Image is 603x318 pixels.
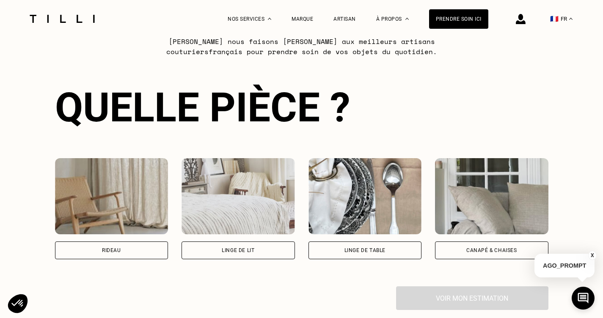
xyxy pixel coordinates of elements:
img: Tilli retouche votre Linge de lit [182,158,295,234]
div: Quelle pièce ? [55,84,548,131]
img: Tilli retouche votre Linge de table [308,158,422,234]
img: Menu déroulant à propos [405,18,409,20]
img: Tilli retouche votre Rideau [55,158,168,234]
a: Artisan [333,16,356,22]
img: Menu déroulant [268,18,271,20]
p: AGO_PROMPT [534,254,595,277]
button: X [588,251,597,260]
a: Prendre soin ici [429,9,488,29]
div: Rideau [102,248,121,253]
span: 🇫🇷 [550,15,559,23]
div: Canapé & chaises [466,248,517,253]
a: Marque [292,16,313,22]
img: icône connexion [516,14,526,24]
p: [PERSON_NAME] nous faisons [PERSON_NAME] aux meilleurs artisans couturiers français pour prendre ... [134,36,469,57]
img: menu déroulant [569,18,573,20]
div: Linge de lit [222,248,254,253]
div: Linge de table [344,248,385,253]
img: Tilli retouche votre Canapé & chaises [435,158,548,234]
img: Logo du service de couturière Tilli [27,15,98,23]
